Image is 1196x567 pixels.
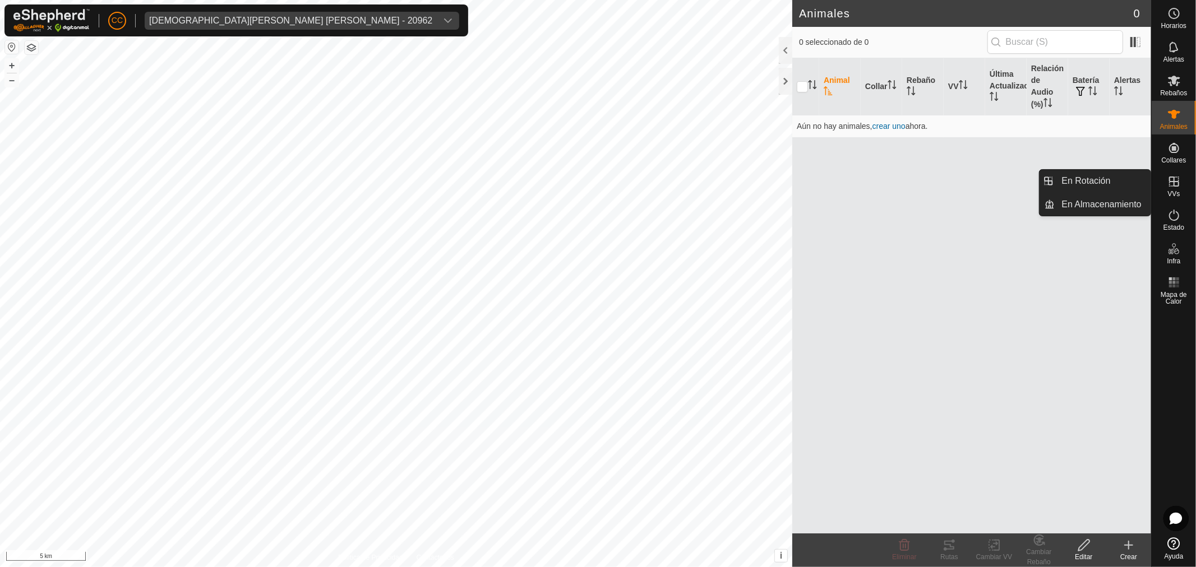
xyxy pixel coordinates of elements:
div: Cambiar VV [972,552,1017,562]
th: Batería [1068,58,1110,115]
p-sorticon: Activar para ordenar [1088,88,1097,97]
div: Rutas [927,552,972,562]
p-sorticon: Activar para ordenar [1043,100,1052,109]
span: Collares [1161,157,1186,164]
th: Alertas [1110,58,1151,115]
a: Ayuda [1152,533,1196,564]
span: En Rotación [1062,174,1111,188]
div: dropdown trigger [437,12,459,30]
span: Alertas [1163,56,1184,63]
span: Mapa de Calor [1155,291,1193,305]
a: Contáctenos [417,552,454,563]
span: Eliminar [892,553,916,561]
p-sorticon: Activar para ordenar [907,88,916,97]
li: En Almacenamiento [1040,193,1151,216]
span: Animales [1160,123,1188,130]
button: + [5,59,19,72]
p-sorticon: Activar para ordenar [1114,88,1123,97]
button: i [775,550,787,562]
th: Animal [819,58,861,115]
input: Buscar (S) [987,30,1123,54]
div: Cambiar Rebaño [1017,547,1061,567]
span: Jesus Vicente Iglesias Casas - 20962 [145,12,437,30]
button: Capas del Mapa [25,41,38,54]
span: crear uno [872,122,906,131]
div: [DEMOGRAPHIC_DATA][PERSON_NAME] [PERSON_NAME] - 20962 [149,16,432,25]
a: En Almacenamiento [1055,193,1151,216]
span: Horarios [1161,22,1186,29]
a: En Rotación [1055,170,1151,192]
span: Ayuda [1165,553,1184,560]
span: Infra [1167,258,1180,264]
p-sorticon: Activar para ordenar [808,82,817,91]
th: Collar [861,58,902,115]
span: En Almacenamiento [1062,198,1142,211]
th: Relación de Audio (%) [1027,58,1068,115]
span: 0 [1134,5,1140,22]
span: VVs [1167,190,1180,197]
p-sorticon: Activar para ordenar [888,82,897,91]
button: – [5,73,19,87]
p-sorticon: Activar para ordenar [824,88,833,97]
p-sorticon: Activar para ordenar [990,94,999,103]
th: VV [944,58,985,115]
th: Última Actualización [985,58,1027,115]
span: 0 seleccionado de 0 [799,36,987,48]
div: Crear [1106,552,1151,562]
span: Estado [1163,224,1184,231]
span: i [780,551,782,560]
button: Restablecer Mapa [5,40,19,54]
a: Política de Privacidad [338,552,403,563]
span: CC [112,15,123,26]
td: Aún no hay animales, ahora. [792,115,1151,137]
span: Rebaños [1160,90,1187,96]
div: Editar [1061,552,1106,562]
img: Logo Gallagher [13,9,90,32]
th: Rebaño [902,58,944,115]
h2: Animales [799,7,1134,20]
li: En Rotación [1040,170,1151,192]
p-sorticon: Activar para ordenar [959,82,968,91]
